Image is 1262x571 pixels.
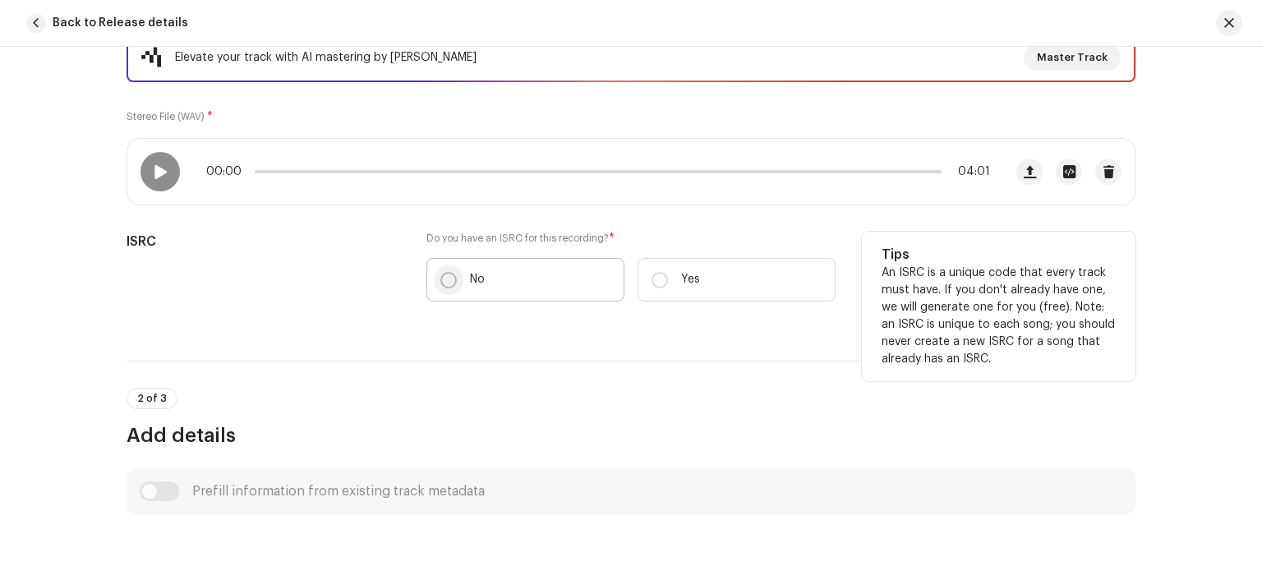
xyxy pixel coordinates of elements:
[175,48,477,67] div: Elevate your track with AI mastering by [PERSON_NAME]
[127,232,400,251] h5: ISRC
[882,265,1116,368] p: An ISRC is a unique code that every track must have. If you don't already have one, we will gener...
[1037,41,1108,74] span: Master Track
[470,271,485,288] p: No
[426,232,836,245] label: Do you have an ISRC for this recording?
[127,422,1135,449] h3: Add details
[1024,44,1121,71] button: Master Track
[948,165,990,178] span: 04:01
[882,245,1116,265] h5: Tips
[681,271,700,288] p: Yes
